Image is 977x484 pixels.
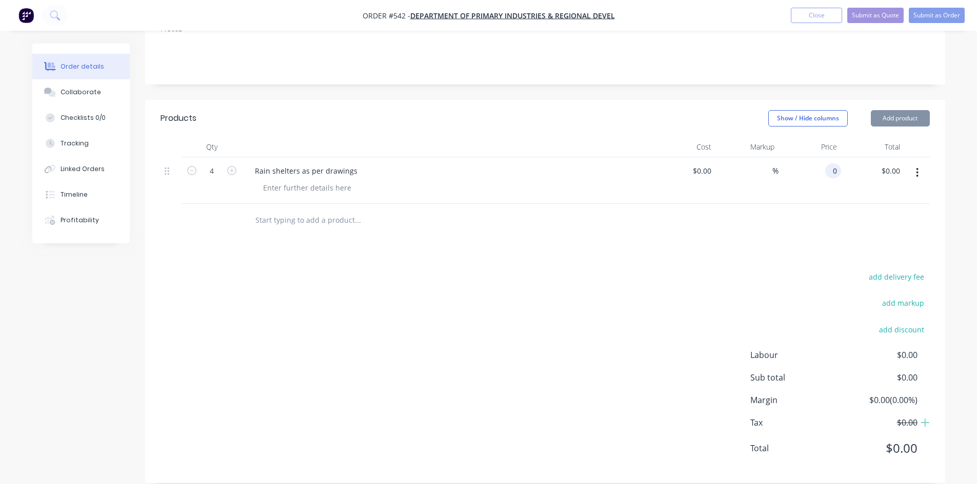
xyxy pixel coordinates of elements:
button: Order details [32,54,130,79]
div: Qty [181,137,243,157]
div: Profitability [61,216,99,225]
button: add markup [877,296,930,310]
div: Markup [715,137,779,157]
img: Factory [18,8,34,23]
div: Timeline [61,190,88,199]
button: Add product [871,110,930,127]
span: Labour [750,349,842,361]
input: Start typing to add a product... [255,210,460,230]
span: $0.00 [841,439,917,457]
span: Total [750,442,842,454]
button: Submit as Quote [847,8,904,23]
div: Notes [161,24,930,33]
button: Collaborate [32,79,130,105]
div: Checklists 0/0 [61,113,106,122]
button: add delivery fee [864,270,930,284]
div: Products [161,112,196,124]
span: $0.00 [841,416,917,429]
button: Checklists 0/0 [32,105,130,131]
span: $0.00 ( 0.00 %) [841,394,917,406]
div: Linked Orders [61,164,105,174]
button: Profitability [32,207,130,233]
button: Close [791,8,842,23]
button: Timeline [32,182,130,207]
div: Collaborate [61,88,101,97]
span: Order #542 - [363,11,410,20]
span: $0.00 [841,349,917,361]
div: Order details [61,62,104,71]
span: % [772,165,779,177]
span: Tax [750,416,842,429]
div: Tracking [61,139,89,148]
span: Margin [750,394,842,406]
span: $0.00 [841,371,917,384]
button: add discount [874,322,930,336]
span: Sub total [750,371,842,384]
button: Submit as Order [909,8,965,23]
div: Rain shelters as per drawings [247,163,366,178]
div: Cost [653,137,716,157]
a: Department of Primary Industries & Regional Devel [410,11,615,20]
div: Total [841,137,904,157]
button: Show / Hide columns [768,110,848,127]
button: Linked Orders [32,156,130,182]
div: Price [779,137,842,157]
button: Tracking [32,131,130,156]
